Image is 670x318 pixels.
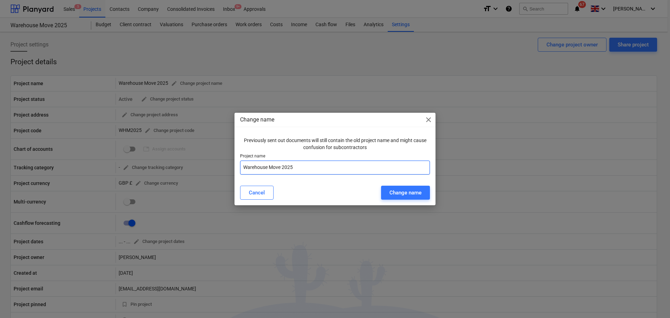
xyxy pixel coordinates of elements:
p: Previously sent out documents will still contain the old project name and might cause confusion f... [243,137,427,151]
input: Project name [240,161,430,175]
iframe: Chat Widget [635,284,670,318]
button: Change name [381,186,430,200]
button: Cancel [240,186,274,200]
div: Cancel [249,188,265,197]
span: close [424,116,433,124]
p: Project name [240,154,430,161]
p: Change name [240,116,274,124]
div: Change name [389,188,422,197]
